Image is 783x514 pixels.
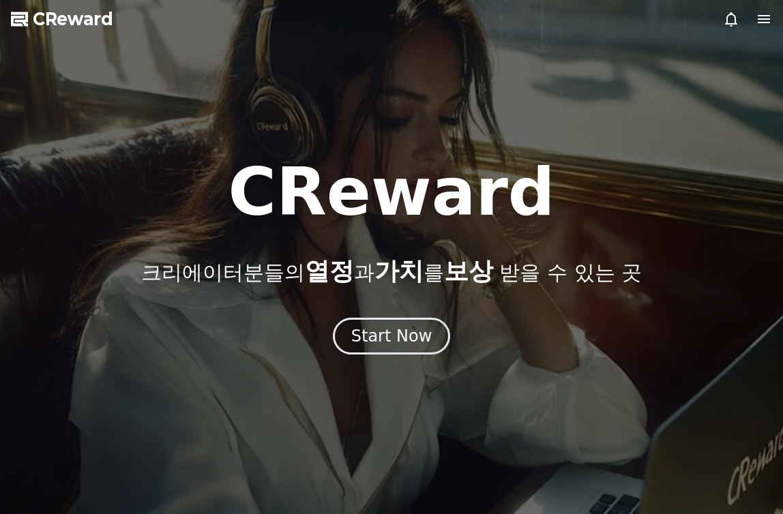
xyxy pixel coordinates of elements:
[351,325,432,347] div: Start Now
[305,257,354,285] span: 열정
[374,257,424,285] span: 가치
[33,8,113,30] span: CReward
[11,8,113,30] a: CReward
[141,258,642,285] p: 크리에이터분들의 과 를 받을 수 있는 곳
[333,318,451,354] button: Start Now
[444,257,493,285] span: 보상
[228,160,555,225] h1: CReward
[333,331,451,344] a: Start Now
